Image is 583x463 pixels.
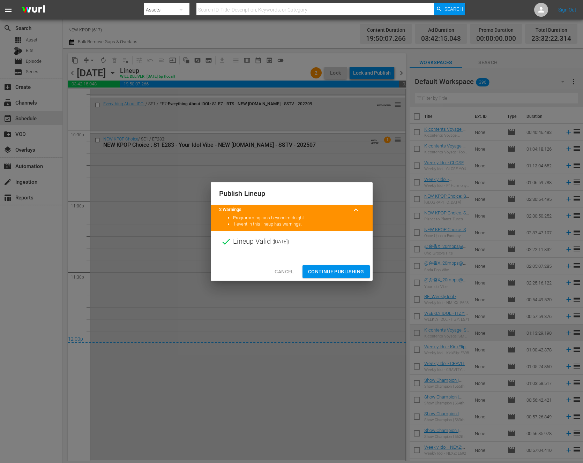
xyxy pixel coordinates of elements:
[211,231,373,252] div: Lineup Valid
[275,267,294,276] span: Cancel
[558,7,576,13] a: Sign Out
[233,221,364,228] li: 1 event in this lineup has warnings.
[219,188,364,199] h2: Publish Lineup
[4,6,13,14] span: menu
[352,206,360,214] span: keyboard_arrow_up
[17,2,50,18] img: ans4CAIJ8jUAAAAAAAAAAAAAAAAAAAAAAAAgQb4GAAAAAAAAAAAAAAAAAAAAAAAAJMjXAAAAAAAAAAAAAAAAAAAAAAAAgAT5G...
[308,267,364,276] span: Continue Publishing
[219,206,347,213] title: 2 Warnings
[302,265,370,278] button: Continue Publishing
[347,202,364,218] button: keyboard_arrow_up
[444,3,463,15] span: Search
[269,265,299,278] button: Cancel
[233,215,364,221] li: Programming runs beyond midnight
[272,236,289,247] span: ( [DATE] )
